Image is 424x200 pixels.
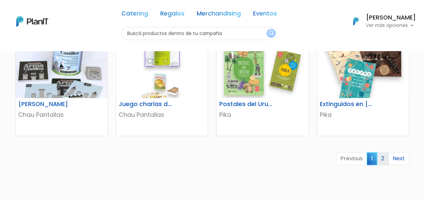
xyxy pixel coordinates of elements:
img: thumb_2FDA6350-6045-48DC-94DD-55C445378348-Photoroom__22_.jpg [217,39,308,98]
button: PlanIt Logo [PERSON_NAME] Ver más opciones [344,12,416,30]
p: Pika [320,110,406,119]
p: Chau Pantallas [119,110,205,119]
div: ¿Necesitás ayuda? [35,6,97,20]
a: Eventos [253,11,277,19]
a: Merchandising [197,11,241,19]
p: Ver más opciones [366,23,416,28]
img: thumb_arma-castillo-arma-castillo.jpg [16,39,107,98]
img: thumb_2FDA6350-6045-48DC-94DD-55C445378348-Photoroom__21_.jpg [317,39,409,98]
input: Buscá productos dentro de tu campaña [121,27,277,40]
h6: Postales del Uruguay + Pikala [215,101,278,108]
a: Extinguidos en [GEOGRAPHIC_DATA] + Block recreo + Libreta rayada Pika [317,38,409,136]
img: PlanIt Logo [16,16,48,27]
h6: [PERSON_NAME] [14,101,77,108]
a: Juego charlas de mesa + Cartas españolas Chau Pantallas [116,38,208,136]
img: thumb_image__copia___copia___copia_-Photoroom__11_.jpg [116,39,208,98]
span: 1 [367,152,377,165]
h6: [PERSON_NAME] [366,15,416,21]
a: Next [388,152,409,165]
h6: Juego charlas de mesa + Cartas españolas [115,101,178,108]
img: search_button-432b6d5273f82d61273b3651a40e1bd1b912527efae98b1b7a1b2c0702e16a8d.svg [268,30,274,37]
a: Postales del Uruguay + Pikala Pika [216,38,309,136]
h6: Extinguidos en [GEOGRAPHIC_DATA] + Block recreo + Libreta rayada [316,101,379,108]
a: Catering [121,11,148,19]
p: Chau Pantallas [18,110,105,119]
a: 2 [377,152,389,165]
a: [PERSON_NAME] Chau Pantallas [15,38,108,136]
img: PlanIt Logo [348,14,363,29]
a: Regalos [160,11,185,19]
p: Pika [219,110,306,119]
